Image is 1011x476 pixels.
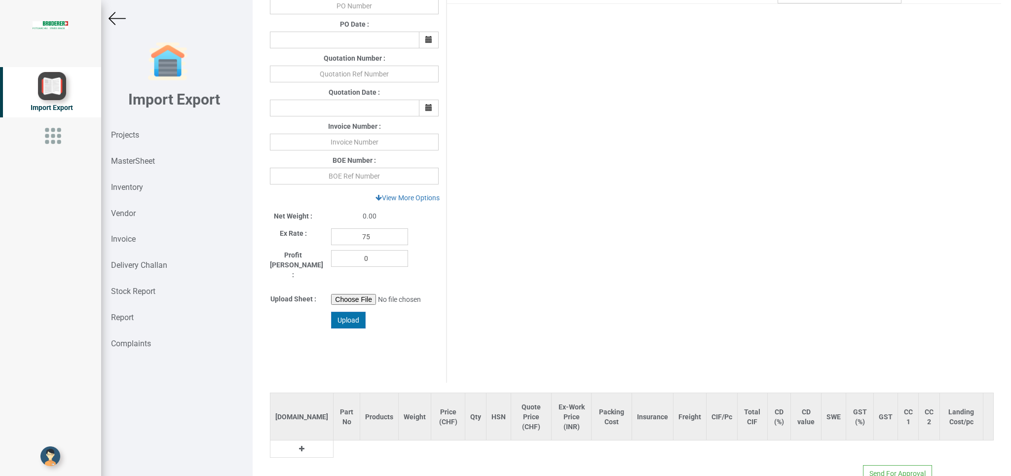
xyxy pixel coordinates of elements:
th: CIF/Pc [706,393,737,440]
strong: Inventory [111,183,143,192]
th: Total CIF [737,393,767,440]
span: 0.00 [363,212,376,220]
th: SWE [822,393,846,440]
th: Weight [399,393,431,440]
label: Quotation Date : [329,87,380,97]
th: Packing Cost [592,393,632,440]
label: PO Date : [340,19,369,29]
strong: Complaints [111,339,151,348]
th: CC 1 [898,393,919,440]
th: Landing Cost/pc [939,393,983,440]
label: Invoice Number : [328,121,381,131]
label: Upload Sheet : [270,294,316,304]
th: Quote Price (CHF) [511,393,552,440]
div: Upload [331,312,366,329]
th: GST [874,393,898,440]
label: BOE Number : [333,155,376,165]
div: Part No [338,407,355,427]
label: Quotation Number : [324,53,385,63]
th: Freight [673,393,706,440]
th: GST (%) [846,393,874,440]
th: [DOMAIN_NAME] [270,393,334,440]
span: Import Export [31,104,73,111]
th: Qty [465,393,487,440]
th: CD (%) [767,393,790,440]
input: BOE Ref Number [270,168,439,184]
th: HSN [487,393,511,440]
strong: Delivery Challan [111,260,167,270]
label: Net Weight : [274,211,312,221]
strong: Invoice [111,234,136,244]
input: Quotation Ref Number [270,66,439,82]
input: Invoice Number [270,134,439,150]
th: Ex-Work Price (INR) [552,393,592,440]
strong: Report [111,313,134,322]
strong: Vendor [111,209,136,218]
th: Price (CHF) [431,393,465,440]
th: Insurance [632,393,673,440]
strong: Stock Report [111,287,155,296]
img: garage-closed.png [148,42,187,81]
b: Import Export [128,91,220,108]
label: Ex Rate : [280,228,307,238]
div: Products [365,412,393,422]
a: View More Options [369,189,446,206]
th: CD value [791,393,822,440]
strong: MasterSheet [111,156,155,166]
label: Profit [PERSON_NAME] : [270,250,316,280]
th: CC 2 [919,393,939,440]
strong: Projects [111,130,139,140]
